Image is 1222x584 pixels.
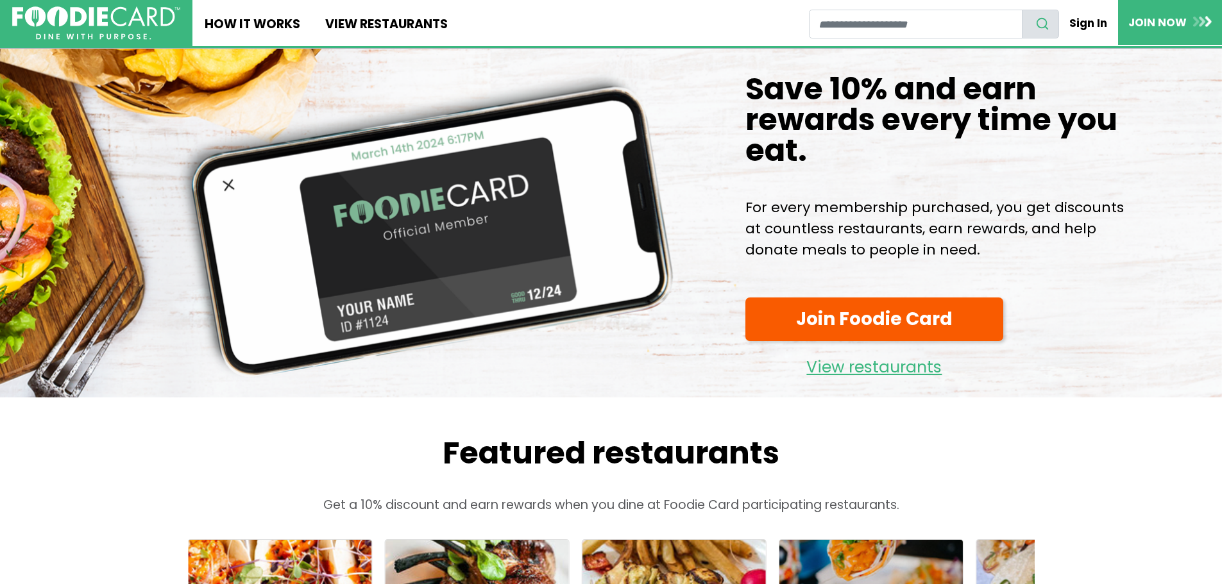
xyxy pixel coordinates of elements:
h2: Featured restaurants [162,435,1060,472]
a: Sign In [1059,9,1118,37]
p: For every membership purchased, you get discounts at countless restaurants, earn rewards, and hel... [745,197,1124,260]
input: restaurant search [809,10,1023,38]
p: Get a 10% discount and earn rewards when you dine at Foodie Card participating restaurants. [162,496,1060,515]
h1: Save 10% and earn rewards every time you eat. [745,74,1124,166]
img: FoodieCard; Eat, Drink, Save, Donate [12,6,180,40]
a: View restaurants [745,347,1003,380]
button: search [1022,10,1059,38]
a: Join Foodie Card [745,297,1003,342]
